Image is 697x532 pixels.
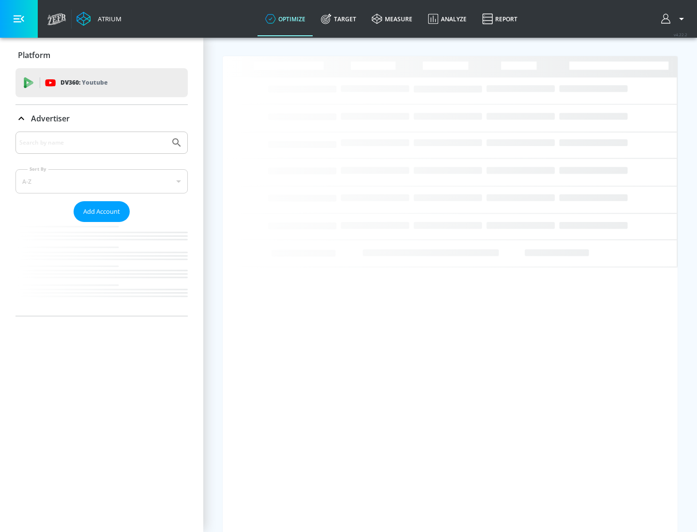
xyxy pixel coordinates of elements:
button: Add Account [74,201,130,222]
span: v 4.22.2 [674,32,687,37]
div: Advertiser [15,132,188,316]
div: Atrium [94,15,121,23]
span: Add Account [83,206,120,217]
a: Atrium [76,12,121,26]
a: Analyze [420,1,474,36]
label: Sort By [28,166,48,172]
nav: list of Advertiser [15,222,188,316]
a: Report [474,1,525,36]
p: Platform [18,50,50,60]
a: measure [364,1,420,36]
p: DV360: [61,77,107,88]
div: Advertiser [15,105,188,132]
div: A-Z [15,169,188,193]
a: Target [313,1,364,36]
input: Search by name [19,136,166,149]
p: Advertiser [31,113,70,124]
a: optimize [258,1,313,36]
div: DV360: Youtube [15,68,188,97]
div: Platform [15,42,188,69]
p: Youtube [82,77,107,88]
